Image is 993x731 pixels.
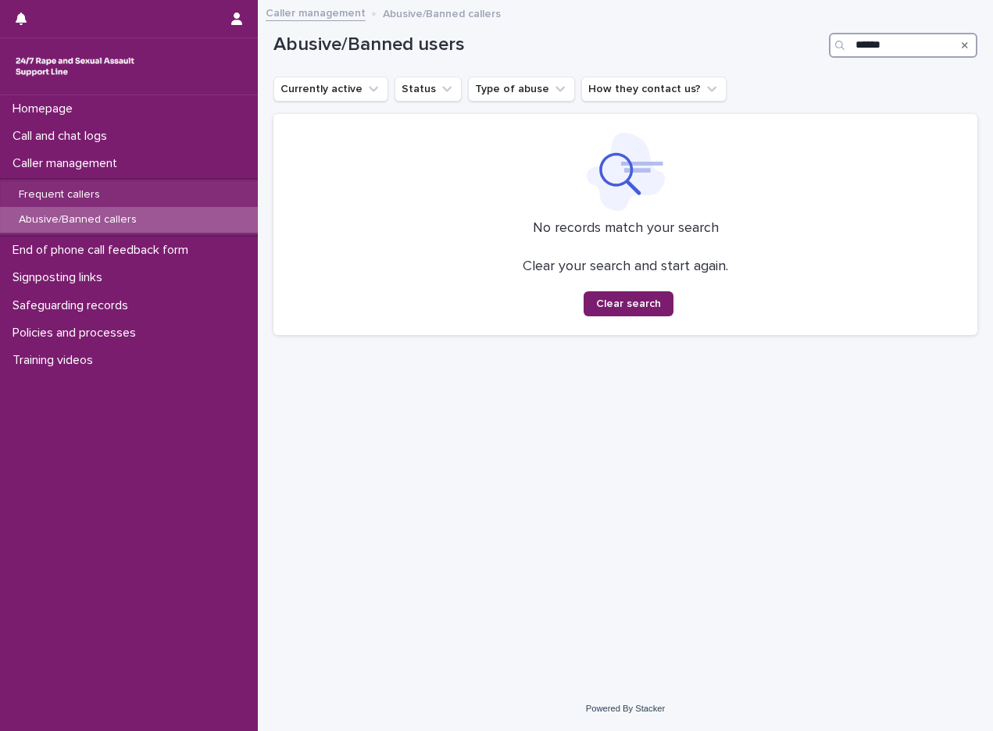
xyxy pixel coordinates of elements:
[266,3,366,21] a: Caller management
[586,704,665,713] a: Powered By Stacker
[6,129,120,144] p: Call and chat logs
[6,156,130,171] p: Caller management
[584,291,673,316] button: Clear search
[6,213,149,226] p: Abusive/Banned callers
[829,33,977,58] input: Search
[13,51,138,82] img: rhQMoQhaT3yELyF149Cw
[596,298,661,309] span: Clear search
[273,34,823,56] h1: Abusive/Banned users
[383,4,501,21] p: Abusive/Banned callers
[6,188,113,201] p: Frequent callers
[6,298,141,313] p: Safeguarding records
[523,259,728,276] p: Clear your search and start again.
[581,77,727,102] button: How they contact us?
[273,77,388,102] button: Currently active
[6,270,115,285] p: Signposting links
[395,77,462,102] button: Status
[6,243,201,258] p: End of phone call feedback form
[468,77,575,102] button: Type of abuse
[6,353,105,368] p: Training videos
[292,220,959,237] p: No records match your search
[6,102,85,116] p: Homepage
[6,326,148,341] p: Policies and processes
